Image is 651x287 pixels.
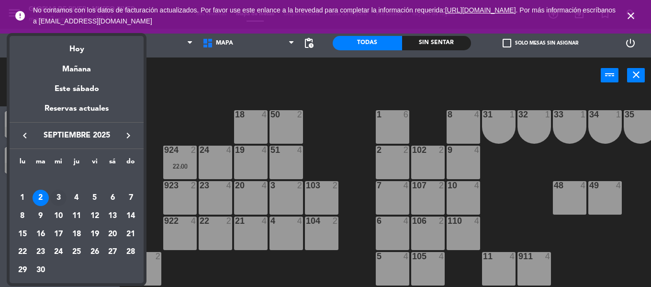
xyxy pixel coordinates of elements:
[49,225,67,243] td: 17 de septiembre de 2025
[13,225,32,243] td: 15 de septiembre de 2025
[10,76,144,103] div: Este sábado
[104,243,122,262] td: 27 de septiembre de 2025
[49,207,67,225] td: 10 de septiembre de 2025
[33,244,49,261] div: 23
[13,243,32,262] td: 22 de septiembre de 2025
[86,225,104,243] td: 19 de septiembre de 2025
[67,207,86,225] td: 11 de septiembre de 2025
[34,129,120,142] span: septiembre 2025
[50,190,67,206] div: 3
[32,207,50,225] td: 9 de septiembre de 2025
[87,190,103,206] div: 5
[123,226,139,242] div: 21
[86,156,104,171] th: viernes
[104,190,121,206] div: 6
[32,261,50,279] td: 30 de septiembre de 2025
[50,208,67,224] div: 10
[87,244,103,261] div: 26
[49,243,67,262] td: 24 de septiembre de 2025
[68,190,85,206] div: 4
[33,208,49,224] div: 9
[10,103,144,122] div: Reservas actuales
[33,190,49,206] div: 2
[86,243,104,262] td: 26 de septiembre de 2025
[122,207,140,225] td: 14 de septiembre de 2025
[123,190,139,206] div: 7
[104,244,121,261] div: 27
[13,261,32,279] td: 29 de septiembre de 2025
[68,226,85,242] div: 18
[32,156,50,171] th: martes
[14,244,31,261] div: 22
[49,189,67,207] td: 3 de septiembre de 2025
[13,207,32,225] td: 8 de septiembre de 2025
[67,225,86,243] td: 18 de septiembre de 2025
[32,189,50,207] td: 2 de septiembre de 2025
[86,189,104,207] td: 5 de septiembre de 2025
[67,189,86,207] td: 4 de septiembre de 2025
[123,208,139,224] div: 14
[67,243,86,262] td: 25 de septiembre de 2025
[32,243,50,262] td: 23 de septiembre de 2025
[104,208,121,224] div: 13
[104,225,122,243] td: 20 de septiembre de 2025
[68,244,85,261] div: 25
[14,208,31,224] div: 8
[67,156,86,171] th: jueves
[87,226,103,242] div: 19
[13,156,32,171] th: lunes
[14,262,31,278] div: 29
[104,189,122,207] td: 6 de septiembre de 2025
[13,189,32,207] td: 1 de septiembre de 2025
[122,225,140,243] td: 21 de septiembre de 2025
[19,130,31,141] i: keyboard_arrow_left
[32,225,50,243] td: 16 de septiembre de 2025
[123,130,134,141] i: keyboard_arrow_right
[122,156,140,171] th: domingo
[122,189,140,207] td: 7 de septiembre de 2025
[120,129,137,142] button: keyboard_arrow_right
[50,244,67,261] div: 24
[68,208,85,224] div: 11
[14,190,31,206] div: 1
[122,243,140,262] td: 28 de septiembre de 2025
[87,208,103,224] div: 12
[14,226,31,242] div: 15
[33,262,49,278] div: 30
[10,56,144,76] div: Mañana
[86,207,104,225] td: 12 de septiembre de 2025
[16,129,34,142] button: keyboard_arrow_left
[33,226,49,242] div: 16
[13,171,140,189] td: SEP.
[10,36,144,56] div: Hoy
[104,226,121,242] div: 20
[123,244,139,261] div: 28
[104,207,122,225] td: 13 de septiembre de 2025
[49,156,67,171] th: miércoles
[104,156,122,171] th: sábado
[50,226,67,242] div: 17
